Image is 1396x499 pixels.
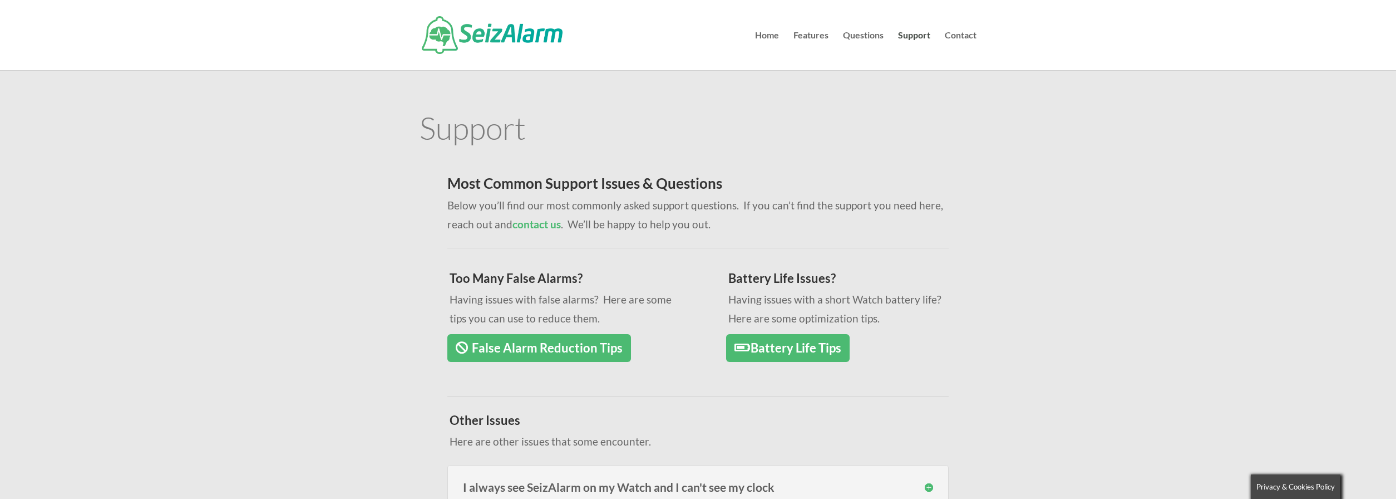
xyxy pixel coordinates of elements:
[450,414,934,432] h3: Other Issues
[1256,482,1335,491] span: Privacy & Cookies Policy
[512,218,561,231] a: contact us
[1297,456,1384,487] iframe: Help widget launcher
[726,334,850,363] a: Battery Life Tips
[755,31,779,70] a: Home
[463,481,933,493] h3: I always see SeizAlarm on my Watch and I can't see my clock
[447,334,631,363] a: False Alarm Reduction Tips
[728,272,960,290] h3: Battery Life Issues?
[450,272,682,290] h3: Too Many False Alarms?
[447,176,949,196] h2: Most Common Support Issues & Questions
[447,196,949,234] p: Below you’ll find our most commonly asked support questions. If you can’t find the support you ne...
[793,31,828,70] a: Features
[945,31,976,70] a: Contact
[843,31,884,70] a: Questions
[728,290,960,328] p: Having issues with a short Watch battery life? Here are some optimization tips.
[450,432,934,451] p: Here are other issues that some encounter.
[422,16,563,54] img: SeizAlarm
[450,290,682,328] p: Having issues with false alarms? Here are some tips you can use to reduce them.
[898,31,930,70] a: Support
[420,112,976,149] h1: Support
